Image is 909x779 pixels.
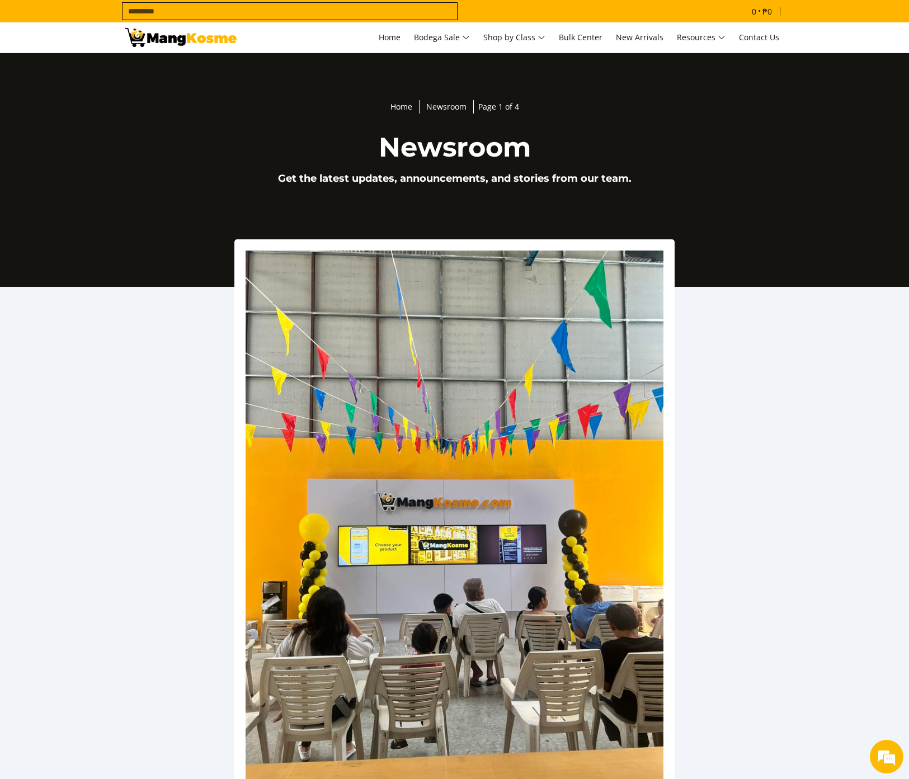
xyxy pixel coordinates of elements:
[677,31,726,45] span: Resources
[414,31,470,45] span: Bodega Sale
[750,8,758,16] span: 0
[671,22,731,53] a: Resources
[483,31,545,45] span: Shop by Class
[478,22,551,53] a: Shop by Class
[248,22,785,53] nav: Main Menu
[610,22,669,53] a: New Arrivals
[237,130,673,164] h1: Newsroom
[373,22,406,53] a: Home
[478,101,519,112] span: Page 1 of 4
[733,22,785,53] a: Contact Us
[739,32,779,43] span: Contact Us
[390,101,412,112] a: Home
[237,172,673,185] h3: Get the latest updates, announcements, and stories from our team.
[553,22,608,53] a: Bulk Center
[616,32,663,43] span: New Arrivals
[379,32,401,43] span: Home
[125,28,237,47] img: Newsroom | Mang Kosme
[745,7,775,15] span: •
[559,32,602,43] span: Bulk Center
[426,101,467,112] a: Newsroom
[408,22,475,53] a: Bodega Sale
[237,100,673,114] nav: Breadcrumbs
[761,8,774,16] span: ₱0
